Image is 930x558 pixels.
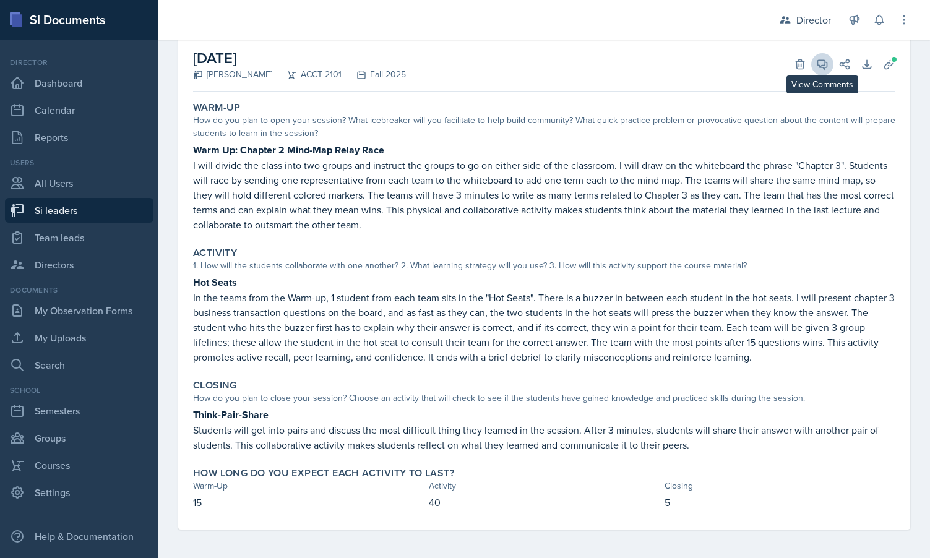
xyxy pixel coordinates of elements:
[193,259,895,272] div: 1. How will the students collaborate with one another? 2. What learning strategy will you use? 3....
[5,353,153,377] a: Search
[5,385,153,396] div: School
[193,68,272,81] div: [PERSON_NAME]
[5,157,153,168] div: Users
[193,392,895,405] div: How do you plan to close your session? Choose an activity that will check to see if the students ...
[5,98,153,122] a: Calendar
[193,47,406,69] h2: [DATE]
[5,524,153,549] div: Help & Documentation
[193,158,895,232] p: I will divide the class into two groups and instruct the groups to go on either side of the class...
[5,125,153,150] a: Reports
[193,408,269,422] strong: Think-Pair-Share
[193,479,424,492] div: Warm-Up
[5,225,153,250] a: Team leads
[665,479,895,492] div: Closing
[5,171,153,195] a: All Users
[5,325,153,350] a: My Uploads
[193,247,237,259] label: Activity
[5,398,153,423] a: Semesters
[272,68,342,81] div: ACCT 2101
[5,298,153,323] a: My Observation Forms
[796,12,831,27] div: Director
[193,275,237,290] strong: Hot Seats
[5,480,153,505] a: Settings
[429,479,660,492] div: Activity
[429,495,660,510] p: 40
[193,114,895,140] div: How do you plan to open your session? What icebreaker will you facilitate to help build community...
[5,426,153,450] a: Groups
[5,57,153,68] div: Director
[193,379,237,392] label: Closing
[193,143,384,157] strong: Warm Up: Chapter 2 Mind-Map Relay Race
[193,290,895,364] p: In the teams from the Warm-up, 1 student from each team sits in the "Hot Seats". There is a buzze...
[5,453,153,478] a: Courses
[193,495,424,510] p: 15
[342,68,406,81] div: Fall 2025
[5,71,153,95] a: Dashboard
[5,252,153,277] a: Directors
[193,467,454,479] label: How long do you expect each activity to last?
[811,53,833,75] button: View Comments
[5,198,153,223] a: Si leaders
[193,423,895,452] p: Students will get into pairs and discuss the most difficult thing they learned in the session. Af...
[193,101,241,114] label: Warm-Up
[665,495,895,510] p: 5
[5,285,153,296] div: Documents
